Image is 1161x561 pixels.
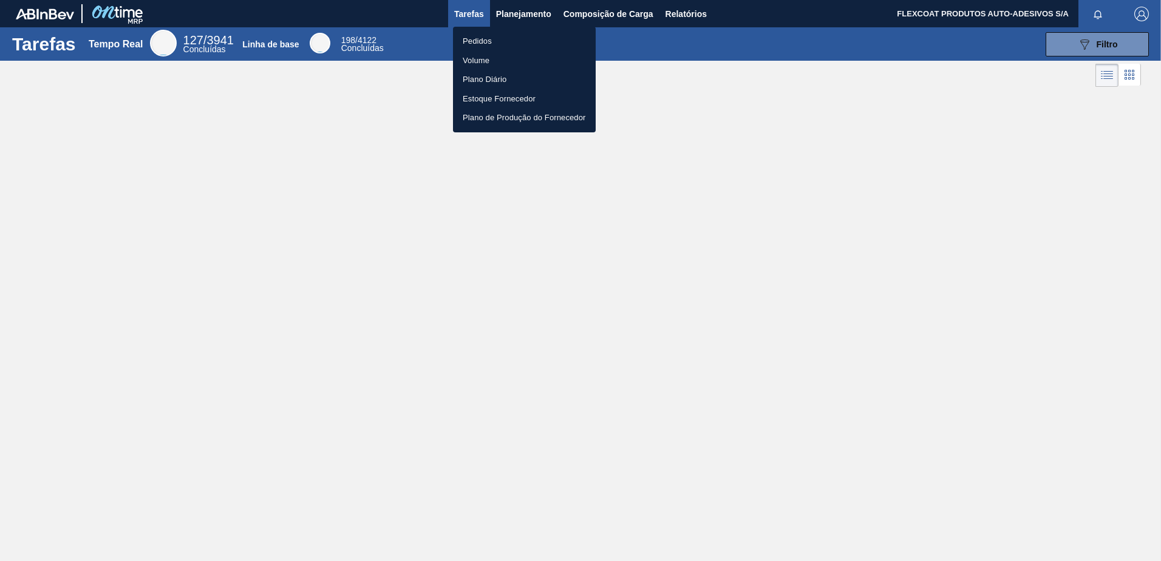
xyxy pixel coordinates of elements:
[453,89,596,109] a: Estoque Fornecedor
[453,108,596,127] a: Plano de Produção do Fornecedor
[453,51,596,70] a: Volume
[453,70,596,89] a: Plano Diário
[453,32,596,51] a: Pedidos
